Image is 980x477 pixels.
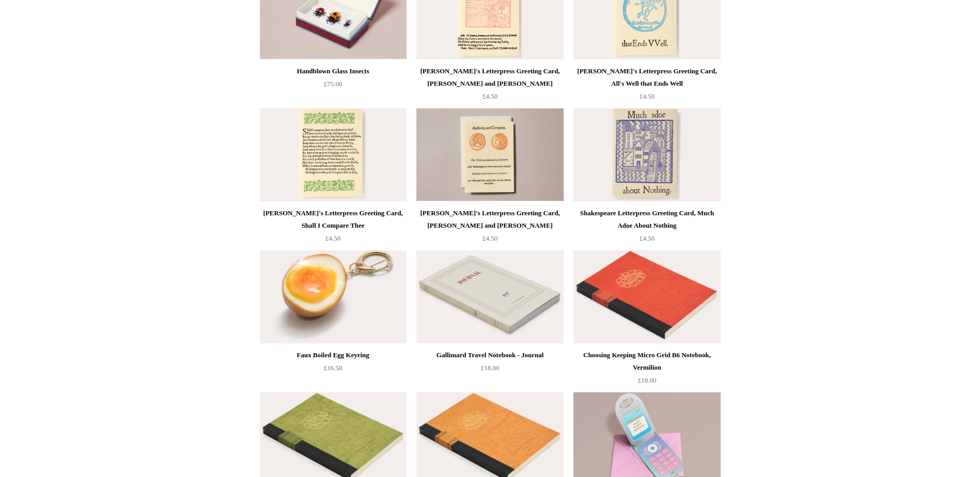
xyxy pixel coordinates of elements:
[416,65,563,107] a: [PERSON_NAME]'s Letterpress Greeting Card, [PERSON_NAME] and [PERSON_NAME] £4.50
[416,108,563,201] a: Shakespeare's Letterpress Greeting Card, Antony and Cleopatra Shakespeare's Letterpress Greeting ...
[324,80,343,88] span: £75.00
[260,207,407,249] a: [PERSON_NAME]'s Letterpress Greeting Card, Shall I Compare Thee £4.50
[419,349,561,361] div: Gallimard Travel Notebook - Journal
[481,364,500,372] span: £18.00
[640,92,655,100] span: £4.50
[416,250,563,343] img: Gallimard Travel Notebook - Journal
[483,234,497,242] span: £4.50
[573,250,720,343] a: Choosing Keeping Micro Grid B6 Notebook, Vermilion Choosing Keeping Micro Grid B6 Notebook, Vermi...
[325,234,340,242] span: £4.50
[573,108,720,201] img: Shakespeare Letterpress Greeting Card, Much Adoe About Nothing
[483,92,497,100] span: £4.50
[262,349,404,361] div: Faux Boiled Egg Keyring
[416,207,563,249] a: [PERSON_NAME]'s Letterpress Greeting Card, [PERSON_NAME] and [PERSON_NAME] £4.50
[576,65,718,90] div: [PERSON_NAME]'s Letterpress Greeting Card, All's Well that Ends Well
[576,207,718,232] div: Shakespeare Letterpress Greeting Card, Much Adoe About Nothing
[260,65,407,107] a: Handblown Glass Insects £75.00
[262,65,404,77] div: Handblown Glass Insects
[573,108,720,201] a: Shakespeare Letterpress Greeting Card, Much Adoe About Nothing Shakespeare Letterpress Greeting C...
[260,250,407,343] a: Faux Boiled Egg Keyring Faux Boiled Egg Keyring
[419,65,561,90] div: [PERSON_NAME]'s Letterpress Greeting Card, [PERSON_NAME] and [PERSON_NAME]
[260,250,407,343] img: Faux Boiled Egg Keyring
[419,207,561,232] div: [PERSON_NAME]'s Letterpress Greeting Card, [PERSON_NAME] and [PERSON_NAME]
[260,108,407,201] a: Shakespeare's Letterpress Greeting Card, Shall I Compare Thee Shakespeare's Letterpress Greeting ...
[416,349,563,391] a: Gallimard Travel Notebook - Journal £18.00
[324,364,343,372] span: £16.50
[573,65,720,107] a: [PERSON_NAME]'s Letterpress Greeting Card, All's Well that Ends Well £4.50
[638,376,657,384] span: £18.00
[260,108,407,201] img: Shakespeare's Letterpress Greeting Card, Shall I Compare Thee
[416,108,563,201] img: Shakespeare's Letterpress Greeting Card, Antony and Cleopatra
[640,234,655,242] span: £4.50
[573,250,720,343] img: Choosing Keeping Micro Grid B6 Notebook, Vermilion
[416,250,563,343] a: Gallimard Travel Notebook - Journal Gallimard Travel Notebook - Journal
[262,207,404,232] div: [PERSON_NAME]'s Letterpress Greeting Card, Shall I Compare Thee
[573,207,720,249] a: Shakespeare Letterpress Greeting Card, Much Adoe About Nothing £4.50
[576,349,718,374] div: Choosing Keeping Micro Grid B6 Notebook, Vermilion
[260,349,407,391] a: Faux Boiled Egg Keyring £16.50
[573,349,720,391] a: Choosing Keeping Micro Grid B6 Notebook, Vermilion £18.00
